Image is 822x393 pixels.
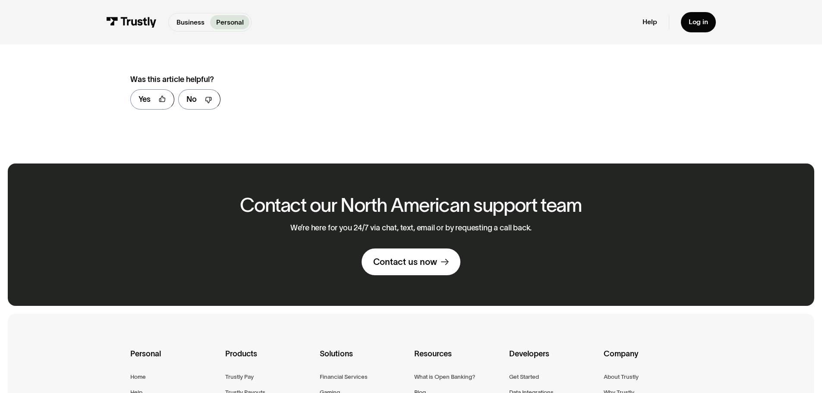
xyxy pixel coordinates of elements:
[240,195,582,216] h2: Contact our North American support team
[130,74,471,85] div: Was this article helpful?
[139,94,151,105] div: Yes
[320,372,368,382] a: Financial Services
[414,372,475,382] a: What is Open Banking?
[604,372,639,382] a: About Trustly
[170,15,210,29] a: Business
[210,15,249,29] a: Personal
[225,348,313,372] div: Products
[130,89,174,110] a: Yes
[178,89,220,110] a: No
[186,94,197,105] div: No
[130,372,146,382] a: Home
[509,348,597,372] div: Developers
[362,248,460,275] a: Contact us now
[225,372,254,382] a: Trustly Pay
[414,348,502,372] div: Resources
[320,348,407,372] div: Solutions
[604,348,691,372] div: Company
[681,12,716,32] a: Log in
[216,17,244,28] p: Personal
[130,348,218,372] div: Personal
[509,372,539,382] a: Get Started
[642,18,657,26] a: Help
[176,17,205,28] p: Business
[106,17,157,28] img: Trustly Logo
[290,223,532,233] p: We’re here for you 24/7 via chat, text, email or by requesting a call back.
[373,256,437,267] div: Contact us now
[689,18,708,26] div: Log in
